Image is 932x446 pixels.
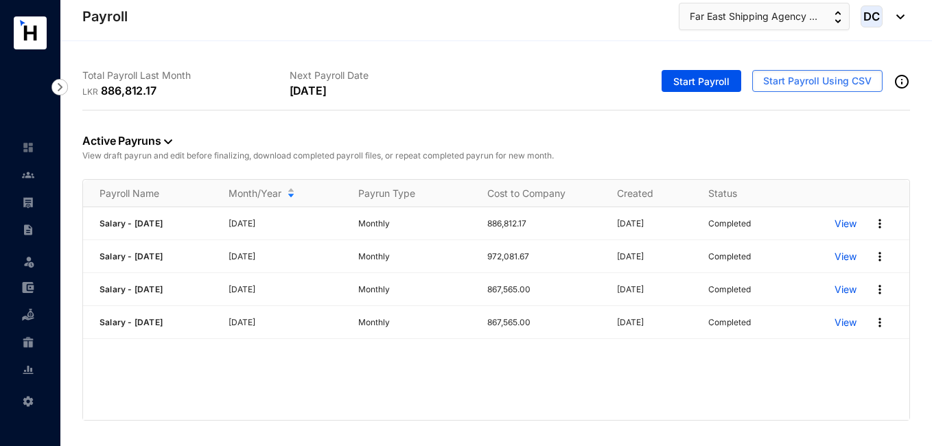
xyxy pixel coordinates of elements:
[708,316,751,329] p: Completed
[51,79,68,95] img: nav-icon-right.af6afadce00d159da59955279c43614e.svg
[22,364,34,376] img: report-unselected.e6a6b4230fc7da01f883.svg
[679,3,850,30] button: Far East Shipping Agency ...
[873,250,887,263] img: more.27664ee4a8faa814348e188645a3c1fc.svg
[617,283,692,296] p: [DATE]
[11,161,44,189] li: Contacts
[752,70,883,92] button: Start Payroll Using CSV
[471,180,600,207] th: Cost to Company
[835,11,841,23] img: up-down-arrow.74152d26bf9780fbf563ca9c90304185.svg
[342,180,471,207] th: Payrun Type
[82,149,910,163] p: View draft payrun and edit before finalizing, download completed payroll files, or repeat complet...
[601,180,692,207] th: Created
[22,395,34,408] img: settings-unselected.1febfda315e6e19643a1.svg
[673,75,730,89] span: Start Payroll
[835,217,857,231] a: View
[617,250,692,263] p: [DATE]
[873,217,887,231] img: more.27664ee4a8faa814348e188645a3c1fc.svg
[11,274,44,301] li: Expenses
[358,250,471,263] p: Monthly
[100,218,163,228] span: Salary - [DATE]
[873,316,887,329] img: more.27664ee4a8faa814348e188645a3c1fc.svg
[164,139,172,144] img: dropdown-black.8e83cc76930a90b1a4fdb6d089b7bf3a.svg
[82,85,101,99] p: LKR
[11,329,44,356] li: Gratuity
[100,251,163,261] span: Salary - [DATE]
[101,82,156,99] p: 886,812.17
[100,284,163,294] span: Salary - [DATE]
[358,316,471,329] p: Monthly
[100,317,163,327] span: Salary - [DATE]
[617,217,692,231] p: [DATE]
[487,217,600,231] p: 886,812.17
[22,169,34,181] img: people-unselected.118708e94b43a90eceab.svg
[22,196,34,209] img: payroll-unselected.b590312f920e76f0c668.svg
[617,316,692,329] p: [DATE]
[662,70,741,92] button: Start Payroll
[22,224,34,236] img: contract-unselected.99e2b2107c0a7dd48938.svg
[22,255,36,268] img: leave-unselected.2934df6273408c3f84d9.svg
[692,180,818,207] th: Status
[835,316,857,329] a: View
[290,82,327,99] p: [DATE]
[22,309,34,321] img: loan-unselected.d74d20a04637f2d15ab5.svg
[290,69,497,82] p: Next Payroll Date
[894,73,910,90] img: info-outined.c2a0bb1115a2853c7f4cb4062ec879bc.svg
[358,283,471,296] p: Monthly
[873,283,887,296] img: more.27664ee4a8faa814348e188645a3c1fc.svg
[11,134,44,161] li: Home
[82,7,128,26] p: Payroll
[487,316,600,329] p: 867,565.00
[487,283,600,296] p: 867,565.00
[11,301,44,329] li: Loan
[690,9,817,24] span: Far East Shipping Agency ...
[229,217,341,231] p: [DATE]
[22,281,34,294] img: expense-unselected.2edcf0507c847f3e9e96.svg
[863,11,880,23] span: DC
[358,217,471,231] p: Monthly
[83,180,212,207] th: Payroll Name
[708,250,751,263] p: Completed
[487,250,600,263] p: 972,081.67
[22,336,34,349] img: gratuity-unselected.a8c340787eea3cf492d7.svg
[82,134,172,148] a: Active Payruns
[835,283,857,296] a: View
[889,14,905,19] img: dropdown-black.8e83cc76930a90b1a4fdb6d089b7bf3a.svg
[229,187,281,200] span: Month/Year
[763,74,872,88] span: Start Payroll Using CSV
[11,216,44,244] li: Contracts
[229,250,341,263] p: [DATE]
[22,141,34,154] img: home-unselected.a29eae3204392db15eaf.svg
[708,283,751,296] p: Completed
[229,283,341,296] p: [DATE]
[229,316,341,329] p: [DATE]
[11,189,44,216] li: Payroll
[708,217,751,231] p: Completed
[11,356,44,384] li: Reports
[835,250,857,263] a: View
[82,69,290,82] p: Total Payroll Last Month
